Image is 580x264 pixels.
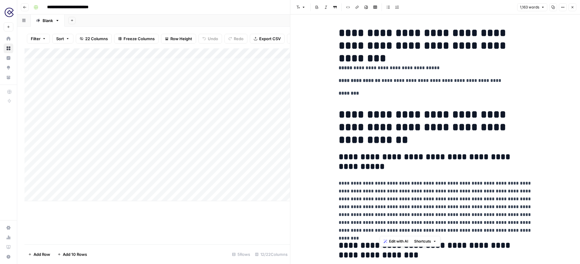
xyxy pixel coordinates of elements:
button: Workspace: Contentsquare [4,5,13,20]
a: Learning Hub [4,242,13,252]
a: Blank [31,14,65,27]
button: Freeze Columns [114,34,159,43]
span: Export CSV [259,36,281,42]
button: 22 Columns [76,34,112,43]
button: Row Height [161,34,196,43]
span: Add 10 Rows [63,251,87,257]
button: 1,163 words [517,3,547,11]
span: 22 Columns [85,36,108,42]
button: Add Row [24,250,54,259]
button: Export CSV [250,34,285,43]
div: 5 Rows [230,250,253,259]
button: Undo [198,34,222,43]
button: Help + Support [4,252,13,262]
button: Shortcuts [412,237,439,245]
span: Shortcuts [414,239,431,244]
button: Edit with AI [381,237,411,245]
span: Undo [208,36,218,42]
a: Home [4,34,13,43]
a: Settings [4,223,13,233]
img: Contentsquare Logo [4,7,14,18]
span: Freeze Columns [124,36,155,42]
span: Filter [31,36,40,42]
div: 12/22 Columns [253,250,290,259]
button: Sort [52,34,73,43]
a: Usage [4,233,13,242]
span: Sort [56,36,64,42]
a: Browse [4,43,13,53]
span: Edit with AI [389,239,408,244]
div: Blank [43,18,53,24]
a: Your Data [4,72,13,82]
button: Redo [224,34,247,43]
span: Add Row [34,251,50,257]
span: Redo [234,36,243,42]
button: Add 10 Rows [54,250,91,259]
a: Insights [4,53,13,63]
span: 1,163 words [520,5,539,10]
a: Opportunities [4,63,13,72]
button: Filter [27,34,50,43]
span: Row Height [170,36,192,42]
